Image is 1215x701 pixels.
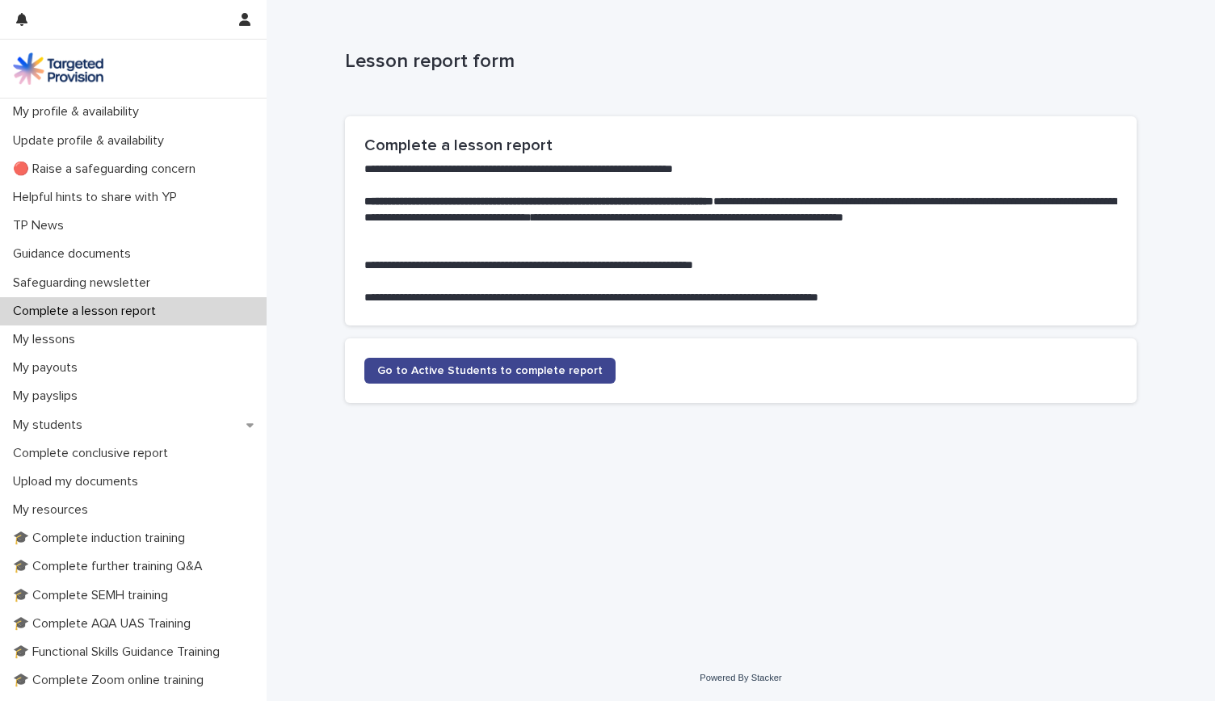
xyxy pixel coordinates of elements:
p: My payouts [6,360,90,376]
p: My lessons [6,332,88,347]
p: My students [6,418,95,433]
p: 🔴 Raise a safeguarding concern [6,162,208,177]
p: Upload my documents [6,474,151,489]
p: 🎓 Complete SEMH training [6,588,181,603]
p: My profile & availability [6,104,152,120]
p: Safeguarding newsletter [6,275,163,291]
p: 🎓 Complete AQA UAS Training [6,616,204,632]
p: Helpful hints to share with YP [6,190,190,205]
p: 🎓 Complete further training Q&A [6,559,216,574]
a: Go to Active Students to complete report [364,358,616,384]
p: 🎓 Complete induction training [6,531,198,546]
span: Go to Active Students to complete report [377,365,603,376]
p: Update profile & availability [6,133,177,149]
img: M5nRWzHhSzIhMunXDL62 [13,52,103,85]
p: 🎓 Complete Zoom online training [6,673,217,688]
a: Powered By Stacker [700,673,781,682]
p: My payslips [6,388,90,404]
p: Guidance documents [6,246,144,262]
p: Lesson report form [345,50,1130,73]
p: Complete conclusive report [6,446,181,461]
p: My resources [6,502,101,518]
h2: Complete a lesson report [364,136,1117,155]
p: Complete a lesson report [6,304,169,319]
p: TP News [6,218,77,233]
p: 🎓 Functional Skills Guidance Training [6,644,233,660]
